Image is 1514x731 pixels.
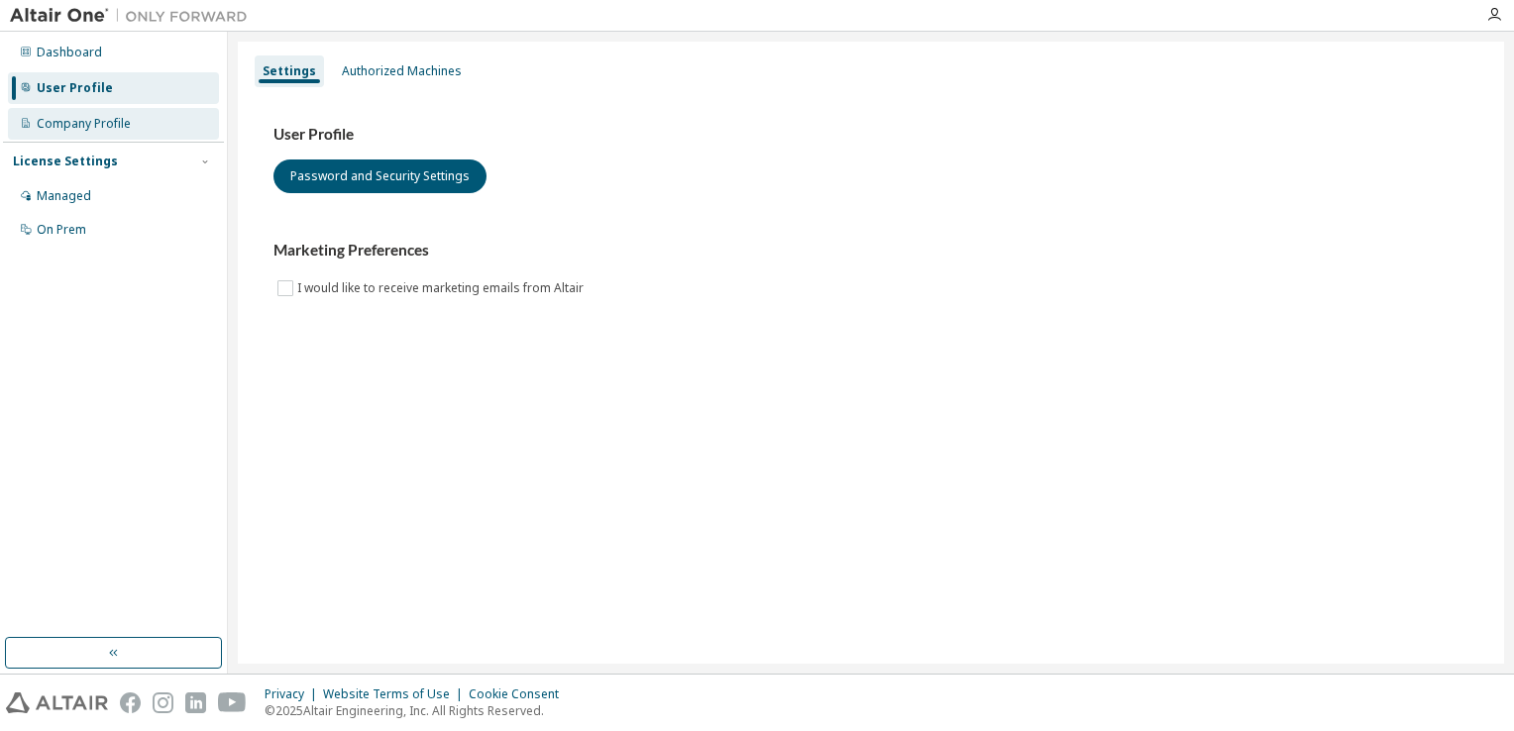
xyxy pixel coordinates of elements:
div: License Settings [13,154,118,169]
img: Altair One [10,6,258,26]
button: Password and Security Settings [273,159,487,193]
img: instagram.svg [153,692,173,713]
div: Managed [37,188,91,204]
label: I would like to receive marketing emails from Altair [297,276,588,300]
img: youtube.svg [218,692,247,713]
img: linkedin.svg [185,692,206,713]
div: Dashboard [37,45,102,60]
h3: Marketing Preferences [273,241,1468,261]
div: Authorized Machines [342,63,462,79]
div: On Prem [37,222,86,238]
div: Privacy [265,686,323,702]
div: User Profile [37,80,113,96]
div: Company Profile [37,116,131,132]
p: © 2025 Altair Engineering, Inc. All Rights Reserved. [265,702,571,719]
div: Website Terms of Use [323,686,469,702]
img: facebook.svg [120,692,141,713]
img: altair_logo.svg [6,692,108,713]
div: Settings [263,63,316,79]
div: Cookie Consent [469,686,571,702]
h3: User Profile [273,125,1468,145]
